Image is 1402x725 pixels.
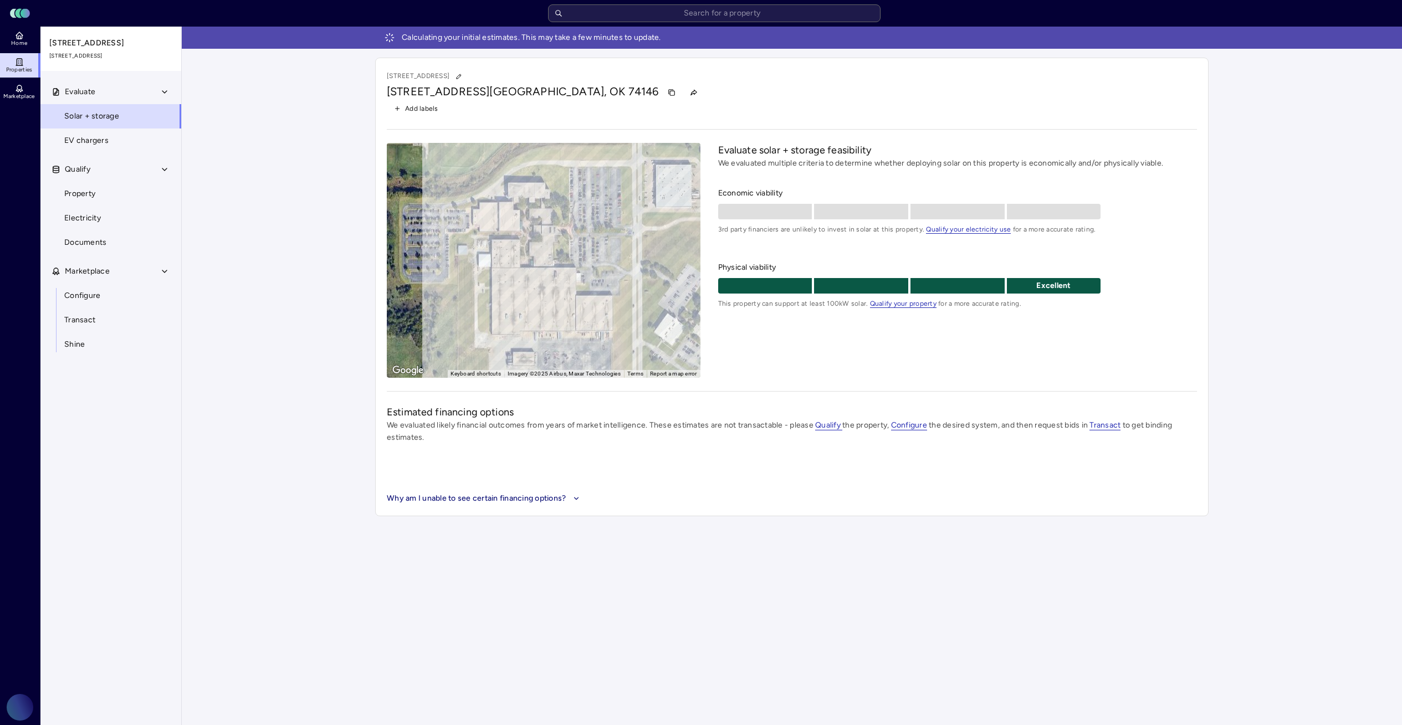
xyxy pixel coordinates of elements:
span: Property [64,188,95,200]
a: Solar + storage [40,104,182,128]
a: Transact [40,308,182,332]
a: Terms [627,371,643,377]
span: Configure [64,290,100,302]
span: Configure [891,420,927,430]
button: Qualify [40,157,182,182]
button: Why am I unable to see certain financing options? [387,492,582,505]
span: [STREET_ADDRESS] [49,37,173,49]
button: Marketplace [40,259,182,284]
span: EV chargers [64,135,109,147]
button: Add labels [387,101,446,116]
span: Electricity [64,212,101,224]
a: Qualify [815,420,842,430]
span: This property can support at least 100kW solar. for a more accurate rating. [718,298,1197,309]
button: Evaluate [40,80,182,104]
span: [STREET_ADDRESS] [387,85,489,98]
p: Excellent [1007,280,1101,292]
img: Google [390,363,426,378]
input: Search for a property [548,4,881,22]
a: Documents [40,230,182,255]
span: Shine [64,338,85,351]
span: Documents [64,236,106,249]
span: [STREET_ADDRESS] [49,52,173,60]
span: Properties [6,66,33,73]
span: Qualify [65,163,90,176]
span: Physical viability [718,261,1197,274]
span: Marketplace [3,93,34,100]
h2: Evaluate solar + storage feasibility [718,143,1197,157]
span: Evaluate [65,86,95,98]
button: Keyboard shortcuts [451,370,501,378]
a: Report a map error [650,371,697,377]
a: Transact [1089,420,1120,430]
span: Calculating your initial estimates. This may take a few minutes to update. [402,32,661,44]
p: [STREET_ADDRESS] [387,69,466,84]
span: Add labels [405,103,438,114]
a: Shine [40,332,182,357]
a: Configure [40,284,182,308]
h2: Estimated financing options [387,405,1197,419]
a: Electricity [40,206,182,230]
span: [GEOGRAPHIC_DATA], OK 74146 [489,85,658,98]
span: Marketplace [65,265,110,277]
span: Qualify [815,420,842,430]
span: Imagery ©2025 Airbus, Maxar Technologies [508,371,621,377]
a: Qualify your property [870,300,937,307]
a: Configure [891,420,927,430]
a: Property [40,182,182,206]
p: We evaluated multiple criteria to determine whether deploying solar on this property is economica... [718,157,1197,169]
span: Qualify your electricity use [926,225,1011,234]
a: Open this area in Google Maps (opens a new window) [390,363,426,378]
span: Solar + storage [64,110,119,122]
span: 3rd party financiers are unlikely to invest in solar at this property. for a more accurate rating. [718,224,1197,235]
a: EV chargers [40,128,182,153]
span: Economic viability [718,187,1197,199]
span: Transact [64,314,95,326]
span: Transact [1089,420,1120,430]
a: Qualify your electricity use [926,225,1011,233]
span: Home [11,40,27,47]
p: We evaluated likely financial outcomes from years of market intelligence. These estimates are not... [387,419,1197,444]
